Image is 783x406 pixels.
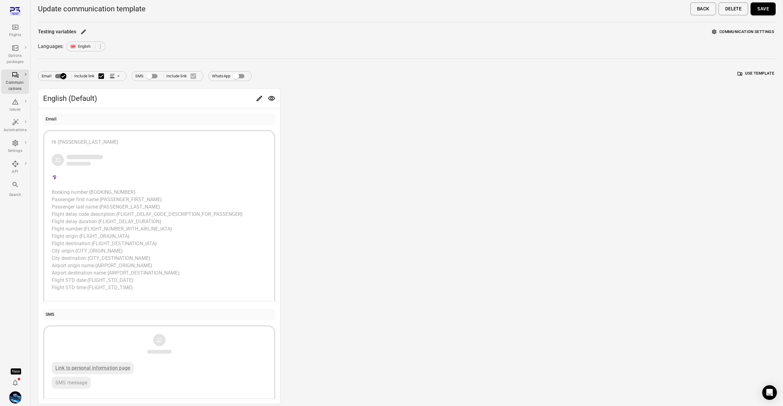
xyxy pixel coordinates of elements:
div: Search [4,192,27,198]
button: Delete [718,2,748,15]
button: Communication settings [711,27,776,37]
div: Communi-cations [4,80,27,92]
span: English (Default) [43,94,253,103]
img: Company logo [52,174,58,181]
span: {FLIGHT_NUMBER_WITH_AIRLINE_IATA} [83,226,172,232]
span: {FLIGHT_STD_TIME} [87,285,133,290]
label: Include link [74,70,108,83]
a: Communi-cations [1,69,29,94]
span: {PASSENGER_FIRST_NAME} [100,197,162,202]
a: Settings [1,138,29,156]
a: Options packages [1,42,29,67]
button: Use template [736,69,776,78]
div: Testing variables [38,28,76,35]
button: Link position in email [108,72,123,81]
div: Settings [4,148,27,154]
span: {FLIGHT_ORIGIN_IATA} [79,233,129,239]
span: {FLIGHT_STD_DATE} [87,277,133,283]
div: Options packages [4,53,27,65]
span: Flight STD date: [52,277,87,283]
span: {AIRPORT_DESTINATION_NAME} [107,270,180,276]
span: {CITY_ORIGIN_NAME} [75,248,123,254]
span: Airport destination name: [52,270,107,276]
span: Booking number: [52,189,89,195]
span: Flight delay duration: [52,219,98,224]
h1: Update communication template [38,4,146,14]
span: {FLIGHT_DELAY_DURATION} [98,219,161,224]
span: City destination: [52,255,87,261]
button: Edit [253,92,265,105]
div: English [66,42,106,51]
img: shutterstock-1708408498.jpg [9,391,21,404]
div: Automations [4,127,27,133]
div: Hi {PASSENGER_LAST_NAME} [52,138,267,146]
button: Back [690,2,716,15]
a: Issues [1,96,29,115]
div: Email [46,116,57,123]
button: Edit [79,27,88,36]
span: {FLIGHT_DESTINATION_IATA} [91,241,157,246]
span: English [78,43,91,50]
span: {BOOKING_NUMBER} [89,189,135,195]
div: SMS [46,311,54,318]
div: Link to personal information page [52,362,134,374]
button: Link to personal information pageSMS message [43,325,275,399]
button: Save [751,2,776,15]
button: Notifications [9,377,21,389]
span: Passenger first name: [52,197,100,202]
a: Flights [1,22,29,40]
label: Include link [166,70,200,83]
span: Flight destination: [52,241,91,246]
label: SMS [135,70,161,82]
span: Flight number: [52,226,83,232]
div: Open Intercom Messenger [762,385,777,400]
span: {AIRPORT_ORIGIN_NAME} [95,263,152,268]
span: {FLIGHT_DELAY_CODE_DESCRIPTION_FOR_PASSENGER} [116,211,243,217]
span: City origin: [52,248,75,254]
span: {PASSENGER_LAST_NAME} [99,204,160,210]
div: SMS message [52,377,91,389]
span: Passenger last name: [52,204,99,210]
div: Languages: [38,43,64,50]
button: Hi {PASSENGER_LAST_NAME}Company logoBooking number:{BOOKING_NUMBER}Passenger first name:{PASSENGE... [43,130,275,301]
div: Tooltip anchor [11,368,21,375]
button: Search [1,179,29,200]
a: Automations [1,117,29,135]
span: Edit [253,95,265,101]
span: Flight STD time: [52,285,87,290]
div: Issues [4,107,27,113]
button: Preview [265,92,278,105]
div: API [4,169,27,175]
div: Flights [4,32,27,38]
span: Flight origin: [52,233,79,239]
button: Daníel Benediktsson [7,389,24,406]
label: WhatsApp [212,70,248,82]
span: {CITY_DESTINATION_NAME} [87,255,150,261]
label: Email [42,70,69,82]
span: Preview [265,95,278,101]
span: Airport origin name: [52,263,95,268]
a: API [1,158,29,177]
span: Flight delay code description: [52,211,116,217]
